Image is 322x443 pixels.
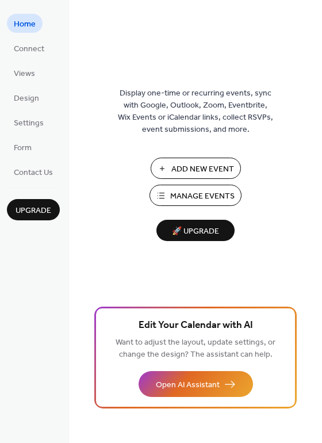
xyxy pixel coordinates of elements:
[171,163,234,175] span: Add New Event
[7,63,42,82] a: Views
[7,14,43,33] a: Home
[7,88,46,107] a: Design
[156,220,235,241] button: 🚀 Upgrade
[14,18,36,30] span: Home
[14,93,39,105] span: Design
[170,190,235,203] span: Manage Events
[16,205,51,217] span: Upgrade
[156,379,220,391] span: Open AI Assistant
[139,318,253,334] span: Edit Your Calendar with AI
[7,199,60,220] button: Upgrade
[139,371,253,397] button: Open AI Assistant
[14,142,32,154] span: Form
[14,167,53,179] span: Contact Us
[151,158,241,179] button: Add New Event
[149,185,241,206] button: Manage Events
[7,138,39,156] a: Form
[14,43,44,55] span: Connect
[163,224,228,239] span: 🚀 Upgrade
[116,335,275,362] span: Want to adjust the layout, update settings, or change the design? The assistant can help.
[7,113,51,132] a: Settings
[14,68,35,80] span: Views
[7,162,60,181] a: Contact Us
[14,117,44,129] span: Settings
[118,87,273,136] span: Display one-time or recurring events, sync with Google, Outlook, Zoom, Eventbrite, Wix Events or ...
[7,39,51,58] a: Connect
